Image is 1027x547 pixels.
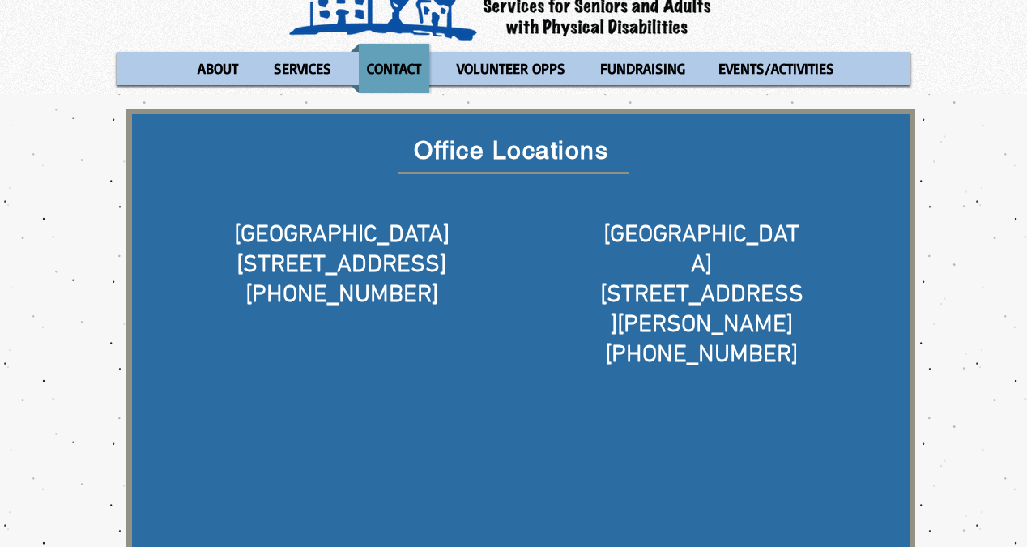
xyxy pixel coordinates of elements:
a: VOLUNTEER OPPS [441,44,581,93]
a: EVENTS/ACTIVITIES [703,44,850,93]
p: VOLUNTEER OPPS [450,44,573,93]
span: [GEOGRAPHIC_DATA] [603,220,799,280]
a: CONTACT [351,44,437,93]
p: ABOUT [190,44,245,93]
span: [GEOGRAPHIC_DATA] [234,220,450,250]
a: SERVICES [258,44,347,93]
span: [STREET_ADDRESS] [237,250,446,280]
p: EVENTS/ACTIVITIES [711,44,842,93]
p: SERVICES [266,44,339,93]
p: FUNDRAISING [593,44,692,93]
span: [PHONE_NUMBER] [605,340,798,370]
span: Office Locations [414,136,608,165]
nav: Site [117,44,910,93]
span: [PHONE_NUMBER] [245,280,438,310]
p: CONTACT [360,44,428,93]
span: [STREET_ADDRESS][PERSON_NAME] [600,280,803,340]
a: ABOUT [182,44,254,93]
a: FUNDRAISING [585,44,699,93]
